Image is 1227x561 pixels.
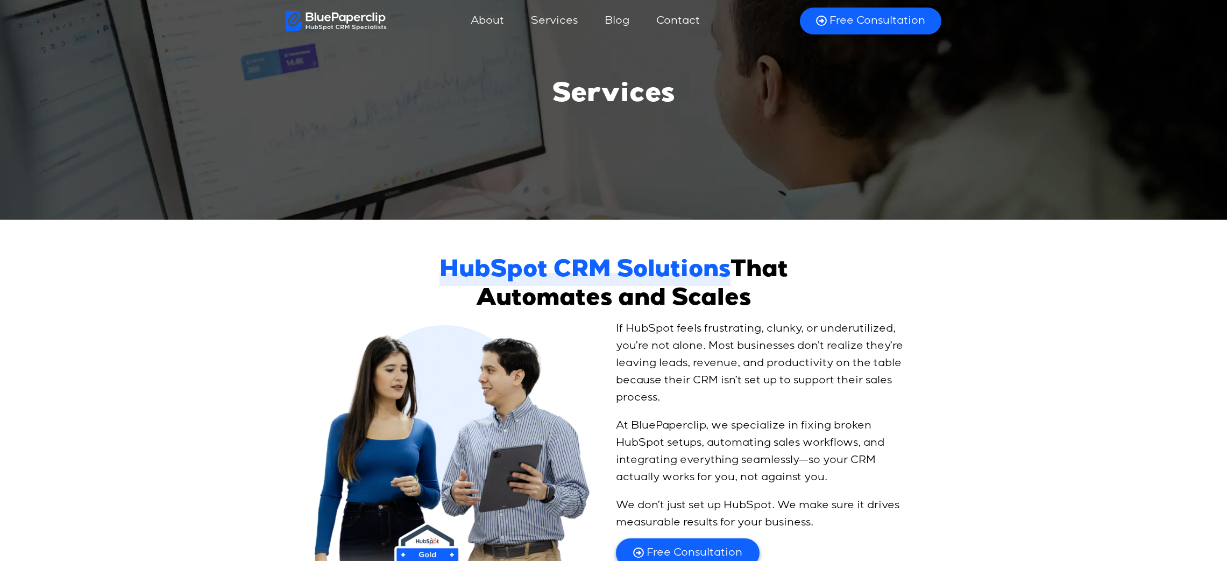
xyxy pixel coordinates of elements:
span: Free Consultation [829,14,925,28]
p: At BluePaperclip, we specialize in fixing broken HubSpot setups, automating sales workflows, and ... [616,417,910,486]
p: We don’t just set up HubSpot. We make sure it drives measurable results for your business. [616,497,910,531]
span: HubSpot CRM Solutions [439,257,730,286]
span: Free Consultation [647,546,742,560]
a: Free Consultation [800,8,941,34]
h2: That Automates and Scales [428,257,799,314]
a: Contact [646,8,711,34]
img: BluePaperClip Logo White [286,11,387,31]
a: Blog [594,8,640,34]
nav: Menu [387,8,786,34]
a: Services [520,8,588,34]
a: About [460,8,515,34]
p: If HubSpot feels frustrating, clunky, or underutilized, you’re not alone. Most businesses don’t r... [616,320,910,406]
h1: Services [552,80,675,112]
